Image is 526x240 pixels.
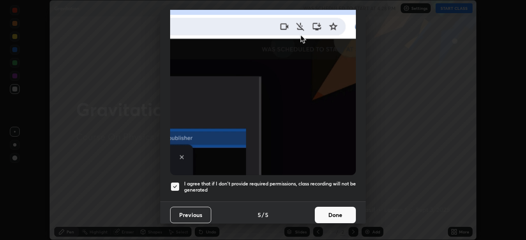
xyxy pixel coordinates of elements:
[315,207,356,223] button: Done
[265,210,268,219] h4: 5
[184,181,356,193] h5: I agree that if I don't provide required permissions, class recording will not be generated
[262,210,264,219] h4: /
[170,207,211,223] button: Previous
[258,210,261,219] h4: 5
